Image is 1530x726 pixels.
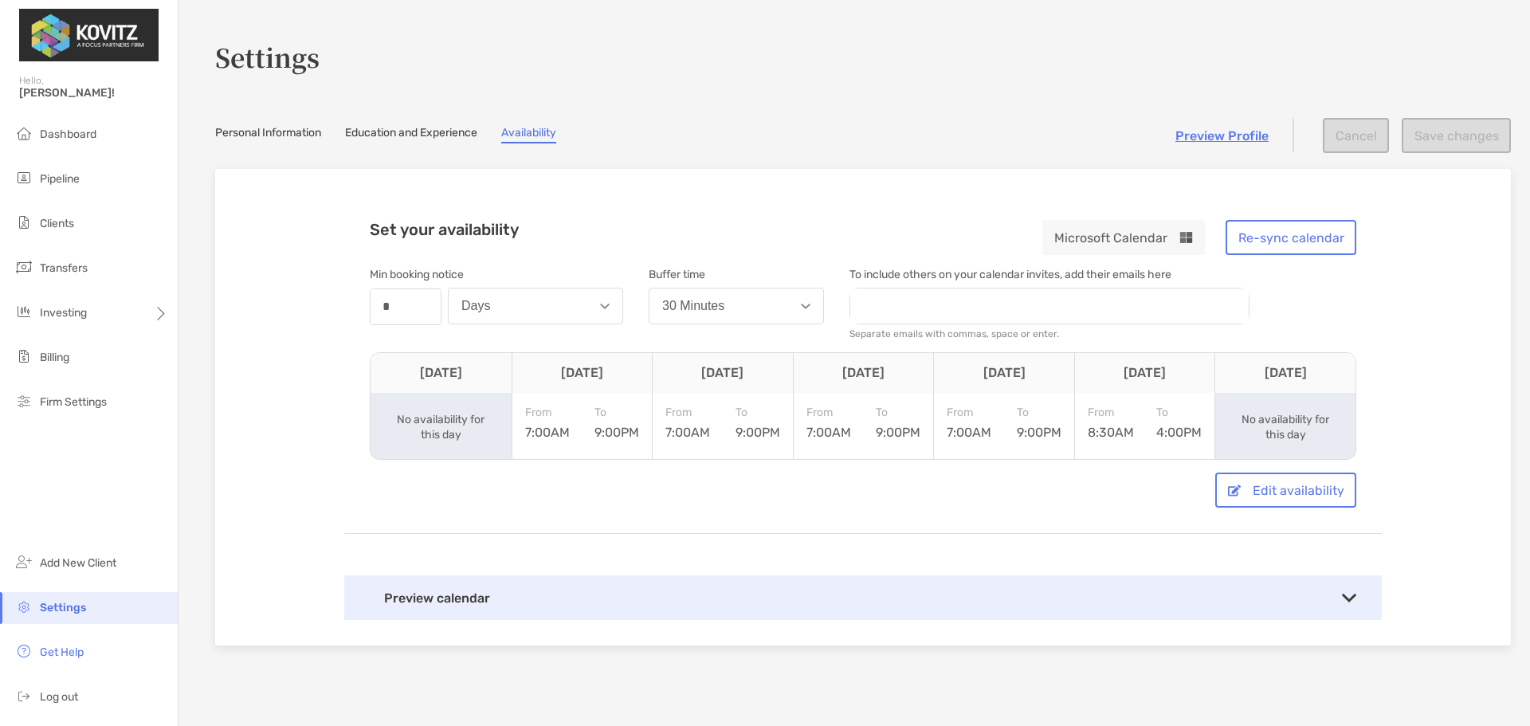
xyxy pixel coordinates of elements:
img: pipeline icon [14,168,33,187]
img: Open dropdown arrow [801,304,810,309]
th: [DATE] [371,353,512,393]
span: To [736,406,780,419]
span: From [525,406,570,419]
a: Education and Experience [345,126,477,143]
div: 8:30AM [1088,406,1134,440]
img: transfers icon [14,257,33,277]
h3: Settings [215,38,1511,75]
th: [DATE] [1214,353,1355,393]
div: 9:00PM [594,406,639,440]
div: 9:00PM [736,406,780,440]
div: 4:00PM [1156,406,1202,440]
th: [DATE] [512,353,653,393]
span: To [594,406,639,419]
div: To include others on your calendar invites, add their emails here [849,268,1249,281]
img: settings icon [14,597,33,616]
img: clients icon [14,213,33,232]
span: To [1156,406,1202,419]
span: Get Help [40,646,84,659]
img: button icon [1228,485,1241,496]
img: add_new_client icon [14,552,33,571]
a: Availability [501,126,556,143]
span: Log out [40,690,78,704]
span: Add New Client [40,556,116,570]
img: Zoe Logo [19,6,159,64]
button: Edit availability [1215,473,1356,508]
div: 7:00AM [665,406,710,440]
img: Toggle [1342,594,1356,602]
img: billing icon [14,347,33,366]
span: From [665,406,710,419]
button: Days [448,288,623,324]
h2: Set your availability [370,220,519,239]
span: From [947,406,991,419]
img: dashboard icon [14,124,33,143]
span: [PERSON_NAME]! [19,86,168,100]
img: get-help icon [14,642,33,661]
span: Clients [40,217,74,230]
span: From [806,406,851,419]
img: Open dropdown arrow [600,304,610,309]
span: From [1088,406,1134,419]
span: Investing [40,306,87,320]
img: logout icon [14,686,33,705]
div: 30 Minutes [662,299,724,313]
span: Billing [40,351,69,364]
div: Min booking notice [370,268,623,281]
span: Settings [40,601,86,614]
div: No availability for this day [1237,412,1334,442]
div: Buffer time [649,268,824,281]
span: Dashboard [40,128,96,141]
th: [DATE] [933,353,1074,393]
div: 9:00PM [876,406,920,440]
span: Transfers [40,261,88,275]
div: Preview calendar [344,575,1382,620]
th: [DATE] [1074,353,1215,393]
div: Days [461,299,490,313]
span: To [1017,406,1061,419]
a: Personal Information [215,126,321,143]
th: [DATE] [793,353,934,393]
th: [DATE] [652,353,793,393]
button: 30 Minutes [649,288,824,324]
span: To [876,406,920,419]
button: Re-sync calendar [1226,220,1356,255]
div: 7:00AM [525,406,570,440]
span: Firm Settings [40,395,107,409]
div: 7:00AM [806,406,851,440]
div: No availability for this day [392,412,489,442]
div: 7:00AM [947,406,991,440]
img: investing icon [14,302,33,321]
div: Separate emails with commas, space or enter. [849,328,1249,339]
div: 9:00PM [1017,406,1061,440]
span: Pipeline [40,172,80,186]
img: firm-settings icon [14,391,33,410]
a: Preview Profile [1175,128,1269,143]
